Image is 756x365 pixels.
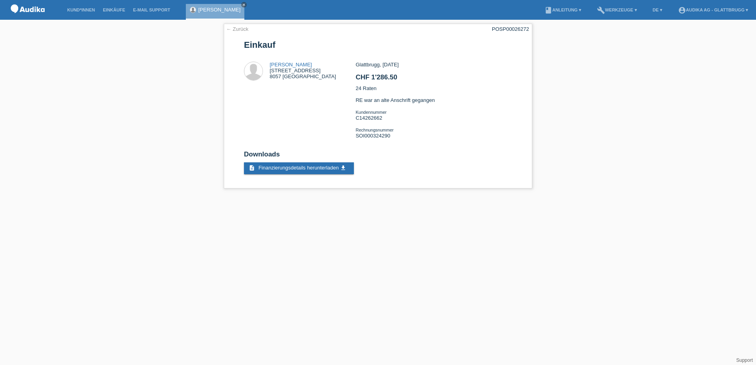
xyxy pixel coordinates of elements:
span: Finanzierungsdetails herunterladen [259,165,339,171]
h2: CHF 1'286.50 [355,73,512,85]
i: build [597,6,605,14]
div: POSP00026272 [492,26,529,32]
a: bookAnleitung ▾ [541,8,585,12]
h1: Einkauf [244,40,512,50]
i: get_app [340,165,346,171]
a: Kund*innen [63,8,99,12]
a: account_circleAudika AG - Glattbrugg ▾ [674,8,752,12]
a: DE ▾ [649,8,666,12]
a: POS — MF Group [8,15,47,21]
a: [PERSON_NAME] [198,7,240,13]
h2: Downloads [244,151,512,162]
div: [STREET_ADDRESS] 8057 [GEOGRAPHIC_DATA] [270,62,336,79]
a: ← Zurück [226,26,248,32]
i: account_circle [678,6,686,14]
span: Kundennummer [355,110,386,115]
i: description [249,165,255,171]
a: description Finanzierungsdetails herunterladen get_app [244,162,354,174]
a: [PERSON_NAME] [270,62,312,68]
a: Support [736,357,753,363]
a: close [241,2,247,8]
div: Glattbrugg, [DATE] 24 Raten RE war an alte Anschrift gegangen C14262662 SOI000324290 [355,62,512,145]
i: book [544,6,552,14]
a: E-Mail Support [129,8,174,12]
i: close [242,3,246,7]
a: Einkäufe [99,8,129,12]
a: buildWerkzeuge ▾ [593,8,641,12]
span: Rechnungsnummer [355,128,393,132]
